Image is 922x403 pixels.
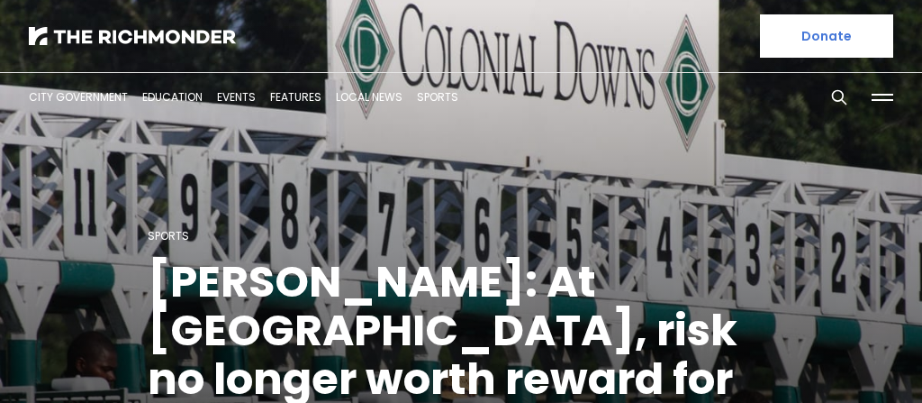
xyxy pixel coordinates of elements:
a: Local News [336,89,402,105]
a: Events [217,89,256,105]
a: Education [142,89,203,105]
a: Sports [148,228,189,243]
button: Search this site [826,84,853,111]
a: Donate [760,14,893,58]
iframe: portal-trigger [769,315,922,403]
img: The Richmonder [29,27,236,45]
a: City Government [29,89,128,105]
a: Features [270,89,321,105]
a: Sports [417,89,458,105]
